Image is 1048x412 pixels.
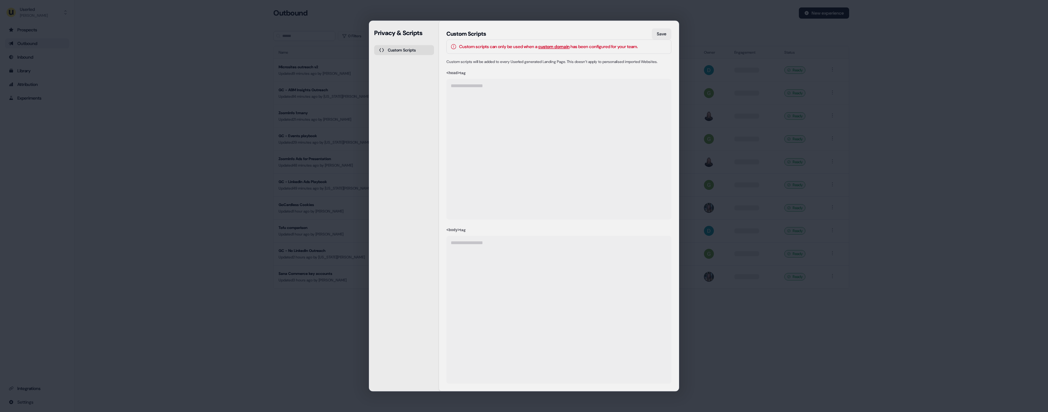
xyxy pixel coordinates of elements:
div: tag [446,227,671,233]
code: <head> [446,71,460,75]
div: tag [446,70,671,76]
span: Custom scripts will be added to every Userled generated Landing Page. This doesn’t apply to perso... [446,59,671,65]
button: Custom Scripts [374,45,434,55]
h1: Privacy & Scripts [374,28,434,38]
div: Custom Scripts [388,48,416,52]
a: custom domain [538,44,570,49]
button: Save [652,28,671,39]
div: Custom scripts can only be used when a has been configured for your team. [459,43,638,50]
div: Custom Scripts [446,30,486,38]
code: <body> [446,228,460,232]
